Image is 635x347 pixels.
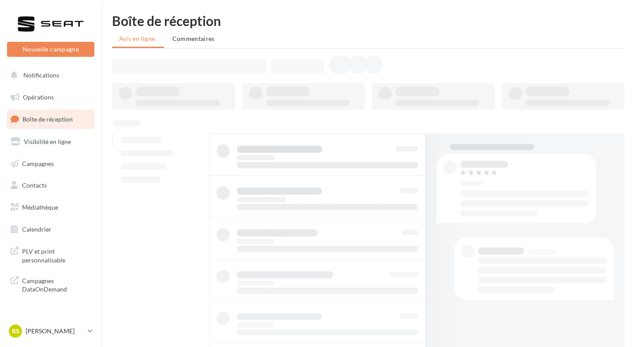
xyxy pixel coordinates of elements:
[12,327,19,336] span: RS
[22,225,52,233] span: Calendrier
[23,93,54,101] span: Opérations
[5,155,96,173] a: Campagnes
[22,181,47,189] span: Contacts
[5,198,96,217] a: Médiathèque
[5,242,96,268] a: PLV et print personnalisable
[5,133,96,151] a: Visibilité en ligne
[26,327,84,336] p: [PERSON_NAME]
[7,42,94,57] button: Nouvelle campagne
[112,14,624,27] div: Boîte de réception
[24,138,71,145] span: Visibilité en ligne
[5,271,96,297] a: Campagnes DataOnDemand
[22,159,54,167] span: Campagnes
[22,275,91,294] span: Campagnes DataOnDemand
[22,203,58,211] span: Médiathèque
[5,88,96,107] a: Opérations
[22,245,91,264] span: PLV et print personnalisable
[172,35,215,42] span: Commentaires
[22,115,73,123] span: Boîte de réception
[5,220,96,239] a: Calendrier
[7,323,94,340] a: RS [PERSON_NAME]
[23,71,59,79] span: Notifications
[5,176,96,195] a: Contacts
[5,66,93,85] button: Notifications
[5,110,96,129] a: Boîte de réception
